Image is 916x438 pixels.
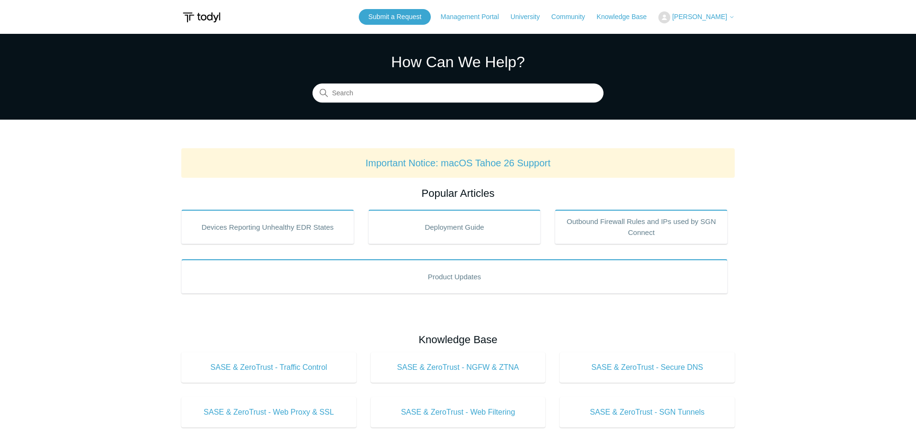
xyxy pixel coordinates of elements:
h2: Knowledge Base [181,332,735,347]
a: Devices Reporting Unhealthy EDR States [181,210,354,244]
a: Knowledge Base [597,12,656,22]
a: SASE & ZeroTrust - Web Filtering [371,397,546,428]
a: Deployment Guide [368,210,541,244]
span: SASE & ZeroTrust - SGN Tunnels [574,407,720,418]
h1: How Can We Help? [312,51,604,73]
img: Todyl Support Center Help Center home page [181,9,222,26]
a: Community [552,12,595,22]
span: SASE & ZeroTrust - Web Proxy & SSL [196,407,342,418]
a: Management Portal [441,12,509,22]
a: SASE & ZeroTrust - SGN Tunnels [560,397,735,428]
span: SASE & ZeroTrust - NGFW & ZTNA [385,362,531,373]
span: SASE & ZeroTrust - Web Filtering [385,407,531,418]
a: Product Updates [181,259,728,294]
a: SASE & ZeroTrust - Web Proxy & SSL [181,397,356,428]
input: Search [312,84,604,103]
h2: Popular Articles [181,185,735,201]
a: SASE & ZeroTrust - NGFW & ZTNA [371,352,546,383]
a: SASE & ZeroTrust - Traffic Control [181,352,356,383]
span: SASE & ZeroTrust - Secure DNS [574,362,720,373]
a: SASE & ZeroTrust - Secure DNS [560,352,735,383]
a: University [510,12,549,22]
span: SASE & ZeroTrust - Traffic Control [196,362,342,373]
a: Outbound Firewall Rules and IPs used by SGN Connect [555,210,728,244]
a: Important Notice: macOS Tahoe 26 Support [365,158,551,168]
a: Submit a Request [359,9,431,25]
button: [PERSON_NAME] [658,11,735,23]
span: [PERSON_NAME] [672,13,727,20]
